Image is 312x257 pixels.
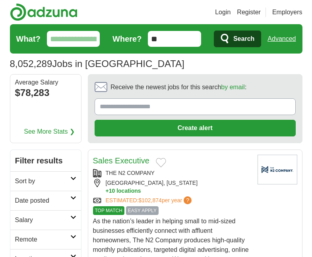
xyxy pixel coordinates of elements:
[138,197,161,203] span: $102,874
[15,196,70,205] h2: Date posted
[10,171,81,191] a: Sort by
[93,169,251,177] div: THE N2 COMPANY
[267,31,296,47] a: Advanced
[214,31,261,47] button: Search
[110,82,246,92] span: Receive the newest jobs for this search :
[15,235,70,244] h2: Remote
[10,57,52,71] span: 8,052,289
[126,206,159,215] span: EASY APPLY
[106,187,251,195] button: +10 locations
[24,127,75,136] a: See More Stats ❯
[15,86,76,100] div: $78,283
[184,196,192,204] span: ?
[10,210,81,230] a: Salary
[93,206,124,215] span: TOP MATCH
[95,120,296,136] button: Create alert
[112,33,141,45] label: Where?
[10,191,81,210] a: Date posted
[10,150,81,171] h2: Filter results
[221,84,245,90] a: by email
[237,8,261,17] a: Register
[106,187,109,195] span: +
[93,156,149,165] a: Sales Executive
[106,196,194,205] a: ESTIMATED:$102,874per year?
[10,58,184,69] h1: Jobs in [GEOGRAPHIC_DATA]
[233,31,254,47] span: Search
[15,176,70,186] h2: Sort by
[10,230,81,249] a: Remote
[15,79,76,86] div: Average Salary
[156,158,166,167] button: Add to favorite jobs
[10,3,78,21] img: Adzuna logo
[272,8,302,17] a: Employers
[215,8,231,17] a: Login
[258,155,297,184] img: Company logo
[16,33,41,45] label: What?
[93,179,251,195] div: [GEOGRAPHIC_DATA], [US_STATE]
[15,215,70,225] h2: Salary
